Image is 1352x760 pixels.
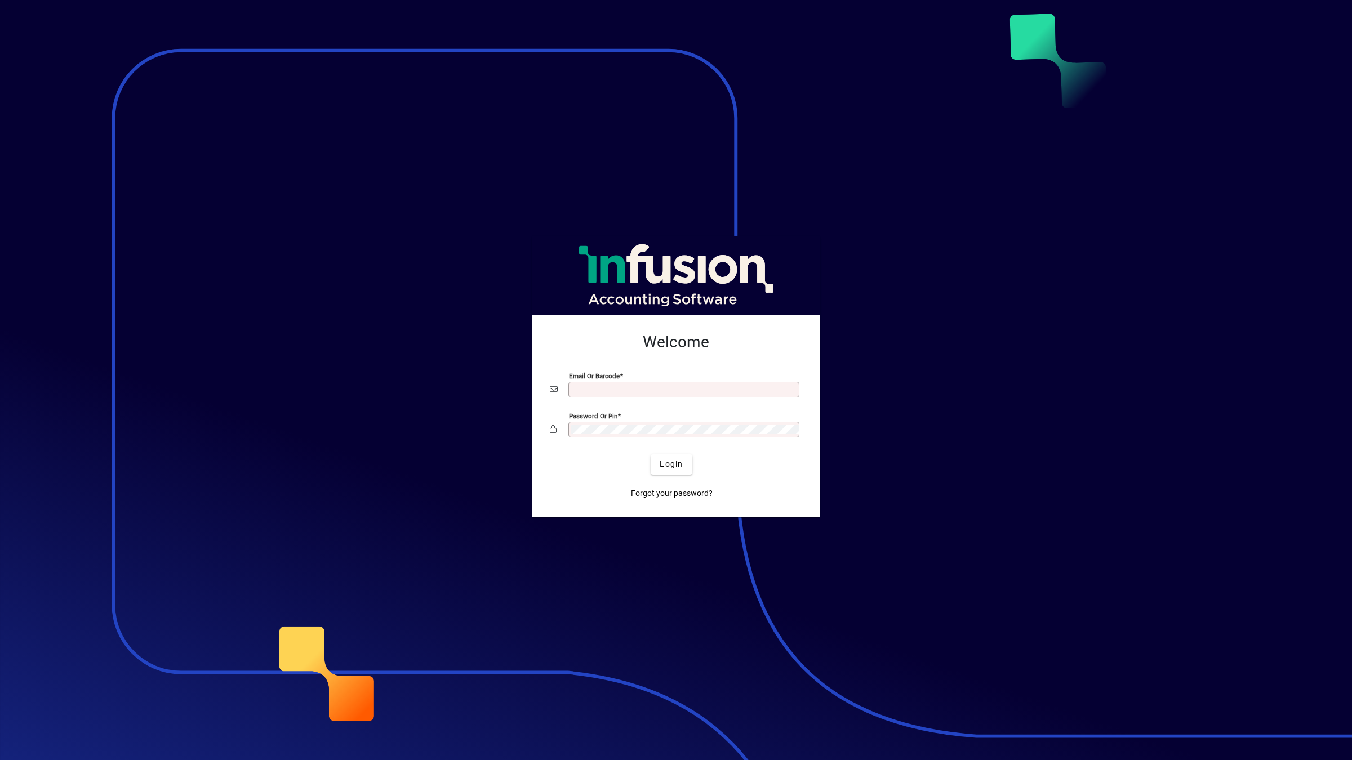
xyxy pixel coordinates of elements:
[660,458,683,470] span: Login
[569,372,620,379] mat-label: Email or Barcode
[631,488,713,499] span: Forgot your password?
[569,412,617,419] mat-label: Password or Pin
[651,454,692,475] button: Login
[626,484,717,504] a: Forgot your password?
[550,333,802,352] h2: Welcome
